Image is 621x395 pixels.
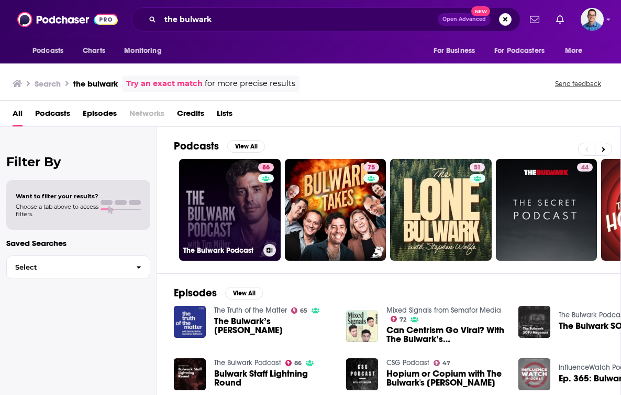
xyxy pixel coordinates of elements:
button: open menu [487,41,560,61]
span: 65 [300,308,307,313]
span: 86 [262,163,270,173]
h3: Search [35,79,61,89]
span: For Podcasters [494,44,545,58]
a: 65 [291,307,308,314]
a: Show notifications dropdown [526,10,544,28]
span: Podcasts [32,44,63,58]
a: 51 [470,163,485,172]
img: Can Centrism Go Viral? With The Bulwark’s Tim Miller [346,311,378,343]
a: 47 [434,360,451,366]
a: Podcasts [35,105,70,126]
img: User Profile [581,8,604,31]
img: The Bulwark SOTU Megacast [518,306,550,338]
button: Select [6,255,150,279]
span: Logged in as swherley [581,8,604,31]
a: 44 [496,159,597,261]
a: Charts [76,41,112,61]
span: New [471,6,490,16]
button: Send feedback [552,79,604,88]
span: For Business [434,44,475,58]
img: The Bulwark’s Charlie Sykes [174,306,206,338]
a: Lists [217,105,232,126]
h2: Podcasts [174,140,219,153]
h2: Filter By [6,154,150,169]
a: The Truth of the Matter [214,306,287,315]
span: 51 [474,163,481,173]
span: Monitoring [124,44,161,58]
span: Select [7,264,128,271]
span: Hopium or Copium with The Bulwark's [PERSON_NAME] [386,369,506,387]
a: 72 [391,316,407,322]
h2: Episodes [174,286,217,300]
button: Open AdvancedNew [438,13,491,26]
button: Show profile menu [581,8,604,31]
span: Choose a tab above to access filters. [16,203,98,218]
span: Can Centrism Go Viral? With The Bulwark’s [PERSON_NAME] [386,326,506,344]
a: Episodes [83,105,117,126]
a: The Bulwark Podcast [214,358,281,367]
a: PodcastsView All [174,140,265,153]
img: Hopium or Copium with The Bulwark's Tim Miller [346,358,378,390]
img: Ep. 365: Bulwark Backstory [518,358,550,390]
a: 86 [285,360,302,366]
a: Can Centrism Go Viral? With The Bulwark’s Tim Miller [386,326,506,344]
span: 47 [442,361,450,366]
a: 75 [285,159,386,261]
a: 75 [363,163,379,172]
a: Credits [177,105,204,126]
span: 44 [581,163,589,173]
a: Hopium or Copium with The Bulwark's Tim Miller [386,369,506,387]
a: Show notifications dropdown [552,10,568,28]
h3: the bulwark [73,79,118,89]
div: Search podcasts, credits, & more... [131,7,520,31]
span: More [565,44,583,58]
a: All [13,105,23,126]
a: EpisodesView All [174,286,263,300]
a: CSG Podcast [386,358,429,367]
button: open menu [25,41,77,61]
a: 86 [258,163,274,172]
span: 75 [368,163,375,173]
span: Open Advanced [442,17,486,22]
span: Want to filter your results? [16,193,98,200]
input: Search podcasts, credits, & more... [160,11,438,28]
span: The Bulwark’s [PERSON_NAME] [214,317,334,335]
a: Bulwark Staff Lightning Round [214,369,334,387]
span: Charts [83,44,105,58]
a: 44 [577,163,593,172]
span: Networks [129,105,164,126]
span: 72 [400,317,406,322]
h3: The Bulwark Podcast [183,246,259,255]
button: View All [227,140,265,153]
button: View All [225,287,263,300]
a: Mixed Signals from Semafor Media [386,306,501,315]
a: The Bulwark’s Charlie Sykes [214,317,334,335]
button: open menu [117,41,175,61]
a: Try an exact match [126,78,203,90]
a: 51 [390,159,492,261]
a: 86The Bulwark Podcast [179,159,281,261]
img: Podchaser - Follow, Share and Rate Podcasts [17,9,118,29]
img: Bulwark Staff Lightning Round [174,358,206,390]
span: 86 [294,361,302,366]
p: Saved Searches [6,238,150,248]
button: open menu [558,41,596,61]
span: for more precise results [205,78,295,90]
button: open menu [426,41,488,61]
